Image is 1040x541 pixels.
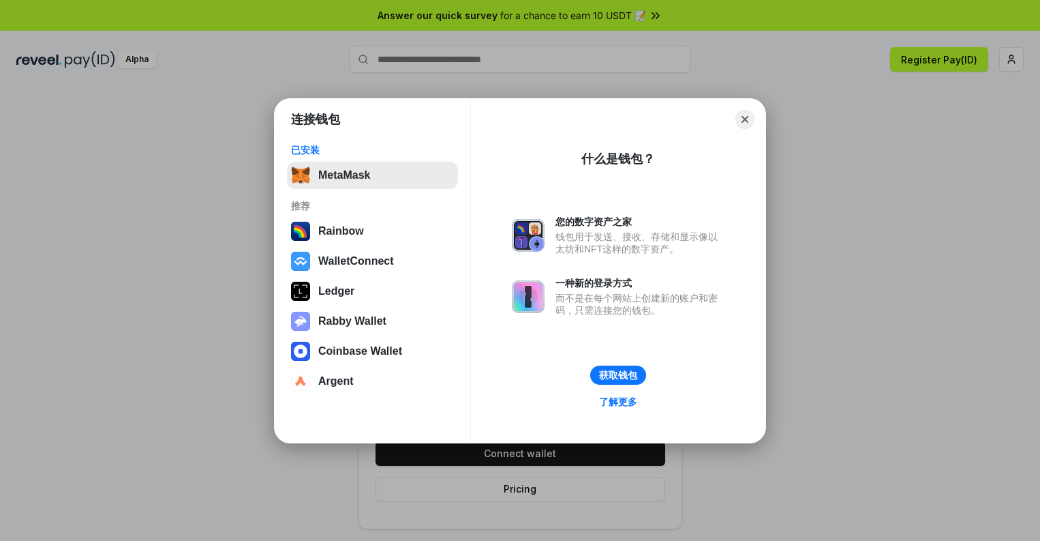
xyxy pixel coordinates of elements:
img: svg+xml,%3Csvg%20width%3D%2228%22%20height%3D%2228%22%20viewBox%3D%220%200%2028%2028%22%20fill%3D... [291,342,310,361]
a: 了解更多 [591,393,645,411]
img: svg+xml,%3Csvg%20width%3D%2228%22%20height%3D%2228%22%20viewBox%3D%220%200%2028%2028%22%20fill%3D... [291,372,310,391]
button: Argent [287,368,458,395]
div: 推荐 [291,200,454,212]
div: 了解更多 [599,396,637,408]
div: Coinbase Wallet [318,345,402,357]
button: MetaMask [287,162,458,189]
div: 您的数字资产之家 [555,216,724,228]
div: Rabby Wallet [318,315,386,327]
img: svg+xml,%3Csvg%20width%3D%2228%22%20height%3D%2228%22%20viewBox%3D%220%200%2028%2028%22%20fill%3D... [291,252,310,271]
button: Ledger [287,278,458,305]
div: Argent [318,375,354,388]
h1: 连接钱包 [291,111,340,128]
button: Rainbow [287,218,458,245]
img: svg+xml,%3Csvg%20fill%3D%22none%22%20height%3D%2233%22%20viewBox%3D%220%200%2035%2033%22%20width%... [291,166,310,185]
div: 钱包用于发送、接收、存储和显示像以太坊和NFT这样的数字资产。 [555,231,724,255]
div: Rainbow [318,225,364,237]
img: svg+xml,%3Csvg%20xmlns%3D%22http%3A%2F%2Fwww.w3.org%2F2000%2Fsvg%22%20fill%3D%22none%22%20viewBox... [512,280,545,313]
div: 获取钱包 [599,369,637,381]
button: Close [735,110,754,129]
div: 一种新的登录方式 [555,277,724,289]
button: Coinbase Wallet [287,338,458,365]
div: Ledger [318,285,354,297]
div: WalletConnect [318,255,394,267]
div: MetaMask [318,169,370,181]
div: 已安装 [291,144,454,156]
img: svg+xml,%3Csvg%20xmlns%3D%22http%3A%2F%2Fwww.w3.org%2F2000%2Fsvg%22%20fill%3D%22none%22%20viewBox... [512,219,545,252]
div: 而不是在每个网站上创建新的账户和密码，只需连接您的钱包。 [555,292,724,317]
img: svg+xml,%3Csvg%20xmlns%3D%22http%3A%2F%2Fwww.w3.org%2F2000%2Fsvg%22%20fill%3D%22none%22%20viewBox... [291,312,310,331]
div: 什么是钱包？ [581,151,655,167]
img: svg+xml,%3Csvg%20width%3D%22120%22%20height%3D%22120%22%20viewBox%3D%220%200%20120%20120%22%20fil... [291,222,310,241]
button: Rabby Wallet [287,308,458,335]
button: WalletConnect [287,248,458,275]
img: svg+xml,%3Csvg%20xmlns%3D%22http%3A%2F%2Fwww.w3.org%2F2000%2Fsvg%22%20width%3D%2228%22%20height%3... [291,282,310,301]
button: 获取钱包 [590,366,646,385]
